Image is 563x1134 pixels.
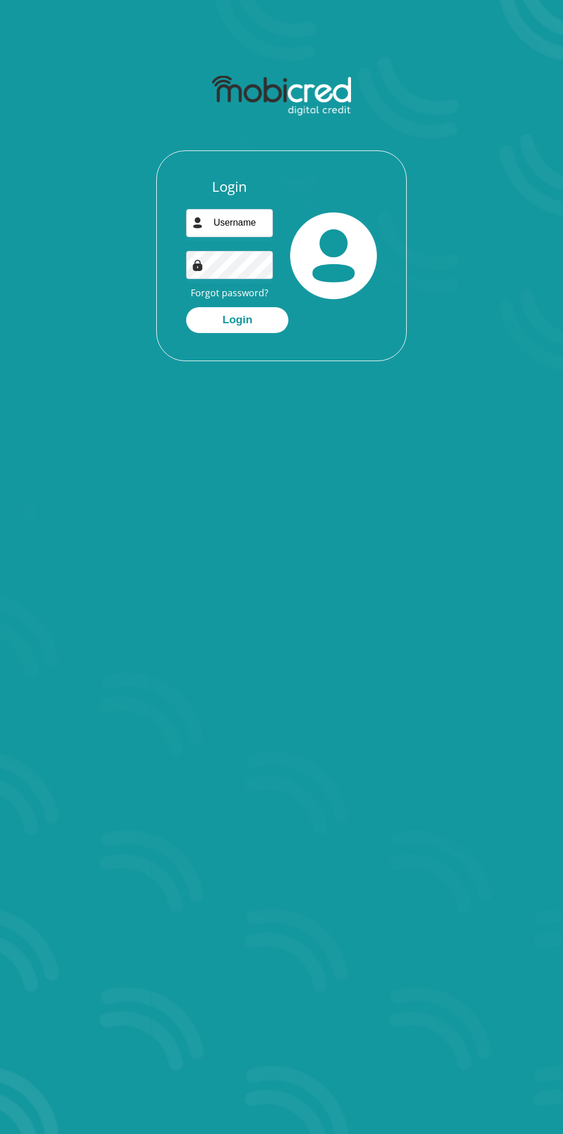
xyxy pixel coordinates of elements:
h3: Login [186,179,273,195]
a: Forgot password? [191,287,268,299]
img: Image [192,260,203,271]
input: Username [186,209,273,237]
img: mobicred logo [212,76,350,116]
img: user-icon image [192,217,203,229]
button: Login [186,307,288,333]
